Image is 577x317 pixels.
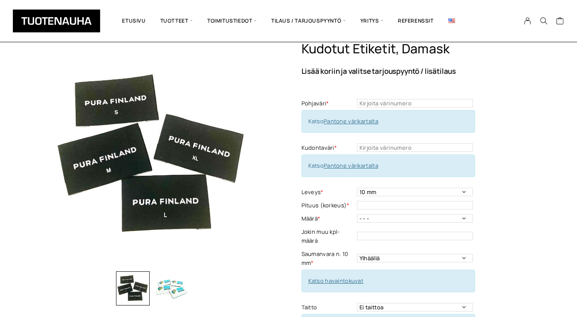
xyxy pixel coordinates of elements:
[324,117,378,125] a: Pantone värikartalta
[357,143,473,152] input: Kirjoita värinumero
[200,6,264,35] span: Toimitustiedot
[302,201,355,210] label: Pituus (korkeus)
[302,303,355,312] label: Taitto
[302,250,355,268] label: Saumanvara n. 10 mm
[153,6,200,35] span: Tuotteet
[13,9,100,32] img: Tuotenauha Oy
[302,41,538,57] h1: Kudotut etiketit, Damask
[302,99,355,108] label: Pohjaväri
[302,188,355,197] label: Leveys
[357,99,473,108] input: Kirjoita värinumero
[448,18,455,23] img: English
[302,214,355,223] label: Määrä
[308,162,378,169] span: Katso
[264,6,353,35] span: Tilaus / Tarjouspyyntö
[115,6,153,35] a: Etusivu
[353,6,391,35] span: Yritys
[154,271,188,305] img: Kudotut etiketit, Damask 2
[302,227,355,245] label: Jokin muu kpl-määrä
[536,17,552,25] button: Search
[308,117,378,125] span: Katso
[324,162,378,169] a: Pantone värikartalta
[308,277,364,285] a: Katso havaintokuvat
[302,67,538,75] p: Lisää koriin ja valitse tarjouspyyntö / lisätilaus
[556,17,564,27] a: Cart
[39,41,265,267] img: Tuotenauha Kudotut etiketit, Damask
[302,143,355,152] label: Kudontaväri
[391,6,441,35] a: Referenssit
[519,17,536,25] a: My Account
